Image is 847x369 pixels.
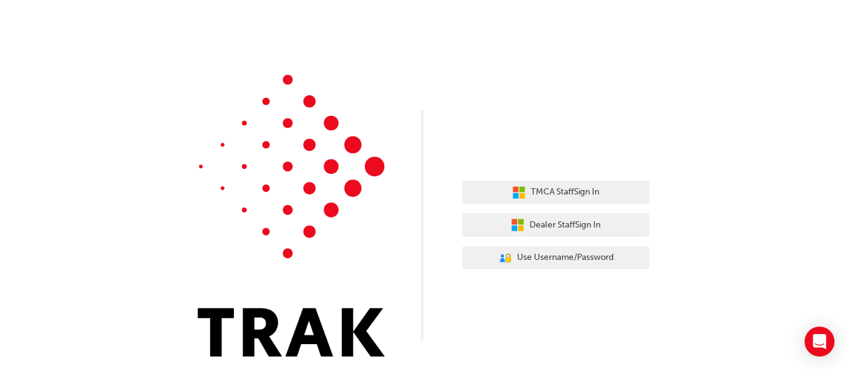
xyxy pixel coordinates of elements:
[517,251,614,265] span: Use Username/Password
[462,181,649,204] button: TMCA StaffSign In
[805,327,835,357] div: Open Intercom Messenger
[530,218,601,232] span: Dealer Staff Sign In
[462,213,649,237] button: Dealer StaffSign In
[198,75,385,357] img: Trak
[531,185,599,199] span: TMCA Staff Sign In
[462,246,649,270] button: Use Username/Password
